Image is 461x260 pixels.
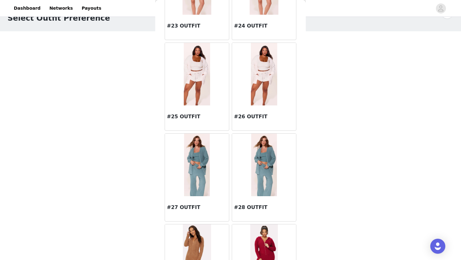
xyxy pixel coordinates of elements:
[167,22,227,30] h3: #23 OUTFIT
[167,204,227,211] h3: #27 OUTFIT
[234,204,294,211] h3: #28 OUTFIT
[45,1,77,15] a: Networks
[251,43,277,105] img: #26 OUTFIT
[8,13,110,24] h1: Select Outfit Preference
[234,22,294,30] h3: #24 OUTFIT
[167,113,227,120] h3: #25 OUTFIT
[251,134,277,196] img: #28 OUTFIT
[430,239,445,254] div: Open Intercom Messenger
[234,113,294,120] h3: #26 OUTFIT
[184,43,210,105] img: #25 OUTFIT
[10,1,44,15] a: Dashboard
[184,134,209,196] img: #27 OUTFIT
[78,1,105,15] a: Payouts
[438,3,444,13] div: avatar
